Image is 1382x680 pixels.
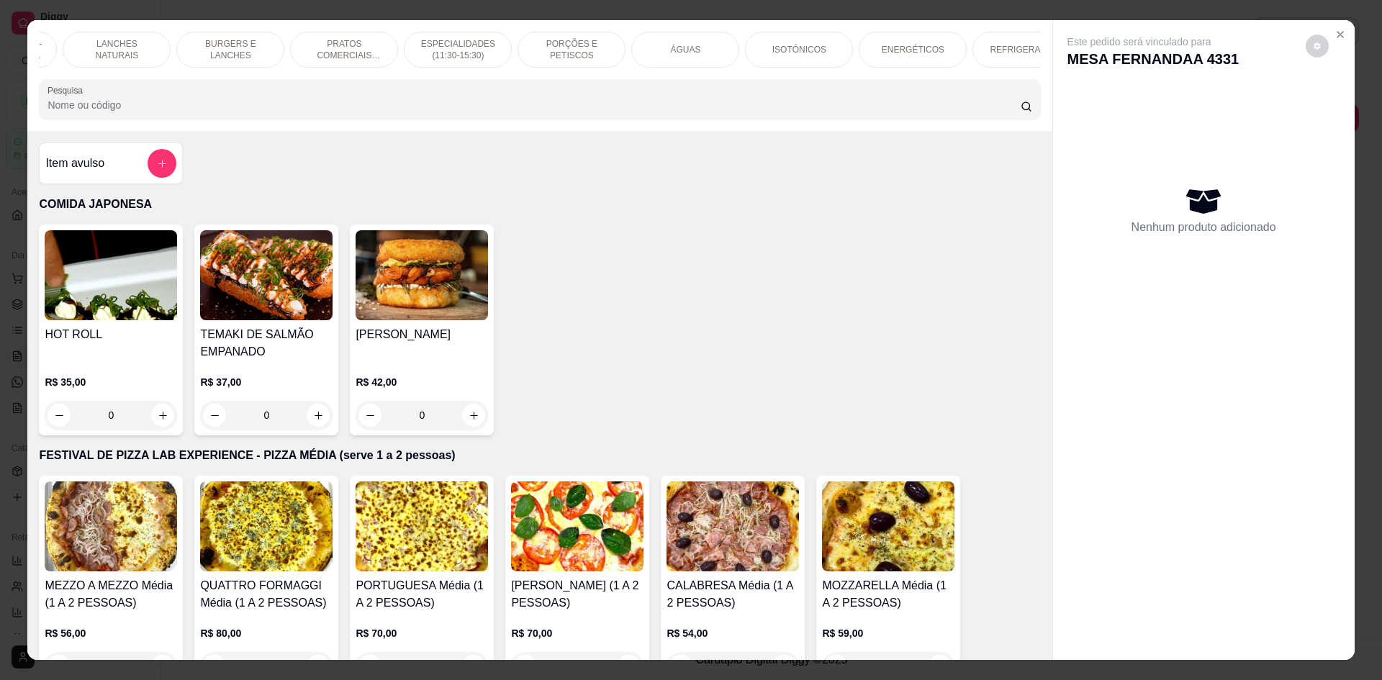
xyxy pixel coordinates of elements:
[670,44,700,55] p: ÁGUAS
[1067,49,1239,69] p: MESA FERNANDAA 4331
[667,626,799,640] p: R$ 54,00
[45,481,177,571] img: product-image
[200,626,333,640] p: R$ 80,00
[75,38,158,61] p: LANCHES NATURAIS
[45,626,177,640] p: R$ 56,00
[39,196,1040,213] p: COMIDA JAPONESA
[307,655,330,678] button: increase-product-quantity
[356,230,488,320] img: product-image
[669,655,692,678] button: decrease-product-quantity
[48,98,1020,112] input: Pesquisa
[667,481,799,571] img: product-image
[200,481,333,571] img: product-image
[822,577,954,612] h4: MOZZARELLA Média (1 A 2 PESSOAS)
[151,655,174,678] button: increase-product-quantity
[416,38,500,61] p: ESPECIALIDADES (11:30-15:30)
[45,230,177,320] img: product-image
[45,375,177,389] p: R$ 35,00
[200,375,333,389] p: R$ 37,00
[618,655,641,678] button: increase-product-quantity
[356,326,488,343] h4: [PERSON_NAME]
[45,155,104,172] h4: Item avulso
[822,481,954,571] img: product-image
[822,626,954,640] p: R$ 59,00
[511,481,643,571] img: product-image
[1132,219,1276,236] p: Nenhum produto adicionado
[189,38,272,61] p: BURGERS E LANCHES
[356,626,488,640] p: R$ 70,00
[667,577,799,612] h4: CALABRESA Média (1 A 2 PESSOAS)
[200,577,333,612] h4: QUATTRO FORMAGGI Média (1 A 2 PESSOAS)
[48,655,71,678] button: decrease-product-quantity
[48,84,88,96] label: Pesquisa
[307,404,330,427] button: increase-product-quantity
[990,44,1063,55] p: REFRIGERANTES
[358,655,381,678] button: decrease-product-quantity
[203,655,226,678] button: decrease-product-quantity
[358,404,381,427] button: decrease-product-quantity
[530,38,613,61] p: PORÇÕES E PETISCOS
[302,38,386,61] p: PRATOS COMERCIAIS (11:30-15:30)
[511,577,643,612] h4: [PERSON_NAME] (1 A 2 PESSOAS)
[882,44,944,55] p: ENERGÉTICOS
[825,655,848,678] button: decrease-product-quantity
[148,149,176,178] button: add-separate-item
[39,447,1040,464] p: FESTIVAL DE PIZZA LAB EXPERIENCE - PIZZA MÉDIA (serve 1 a 2 pessoas)
[356,375,488,389] p: R$ 42,00
[200,230,333,320] img: product-image
[1067,35,1239,49] p: Este pedido será vinculado para
[1329,23,1352,46] button: Close
[514,655,537,678] button: decrease-product-quantity
[45,326,177,343] h4: HOT ROLL
[45,577,177,612] h4: MEZZO A MEZZO Média (1 A 2 PESSOAS)
[151,404,174,427] button: increase-product-quantity
[200,326,333,361] h4: TEMAKI DE SALMÃO EMPANADO
[356,577,488,612] h4: PORTUGUESA Média (1 A 2 PESSOAS)
[48,404,71,427] button: decrease-product-quantity
[773,655,796,678] button: increase-product-quantity
[356,481,488,571] img: product-image
[511,626,643,640] p: R$ 70,00
[1306,35,1329,58] button: decrease-product-quantity
[772,44,826,55] p: ISOTÔNICOS
[462,404,485,427] button: increase-product-quantity
[929,655,952,678] button: increase-product-quantity
[462,655,485,678] button: increase-product-quantity
[203,404,226,427] button: decrease-product-quantity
